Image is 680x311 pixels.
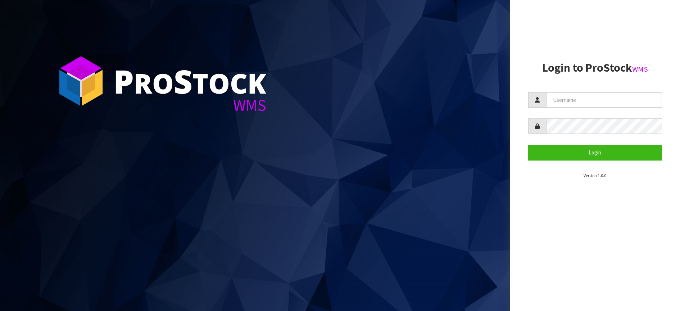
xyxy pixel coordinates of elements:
button: Login [528,145,662,160]
h2: Login to ProStock [528,62,662,74]
small: WMS [632,64,648,74]
span: P [113,59,134,103]
div: WMS [113,97,266,113]
span: S [174,59,192,103]
small: Version 1.0.0 [584,173,606,178]
img: ProStock Cube [54,54,108,108]
div: ro tock [113,65,266,97]
input: Username [546,92,662,108]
